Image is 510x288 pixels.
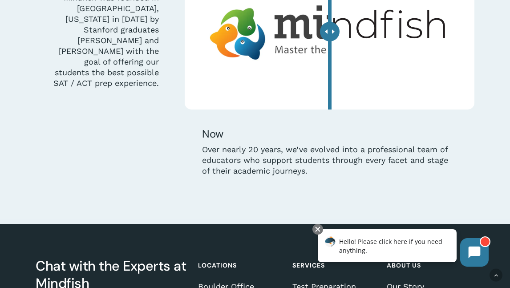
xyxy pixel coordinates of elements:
[292,257,378,273] h4: Services
[202,127,457,141] h5: Now
[308,222,498,276] iframe: Chatbot
[202,144,457,176] p: Over nearly 20 years, we’ve evolved into a professional team of educators who support students th...
[198,257,283,273] h4: Locations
